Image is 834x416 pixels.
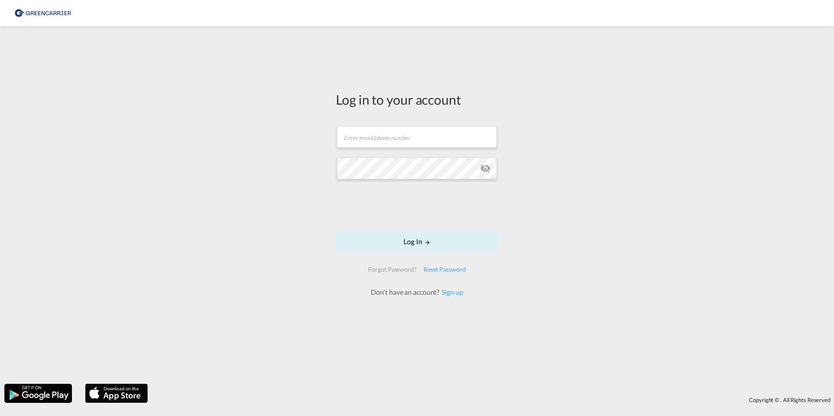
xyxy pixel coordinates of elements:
img: apple.png [84,383,149,404]
iframe: reCAPTCHA [351,188,483,222]
img: b0b18ec08afe11efb1d4932555f5f09d.png [13,3,72,23]
div: Copyright © . All Rights Reserved [152,392,834,407]
div: Forgot Password? [365,262,420,277]
button: LOGIN [336,231,498,252]
div: Log in to your account [336,90,498,109]
div: Don't have an account? [361,287,472,297]
input: Enter email/phone number [337,126,497,148]
a: Sign up [439,288,463,296]
md-icon: icon-eye-off [480,163,491,174]
img: google.png [3,383,73,404]
div: Reset Password [420,262,469,277]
